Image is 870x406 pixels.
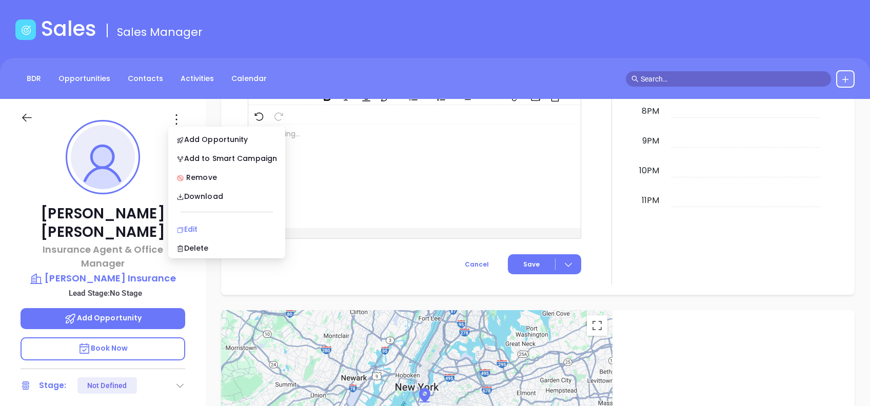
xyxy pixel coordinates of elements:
[52,70,116,87] a: Opportunities
[587,315,607,336] button: Toggle fullscreen view
[176,153,277,164] div: Add to Smart Campaign
[41,16,96,41] h1: Sales
[122,70,169,87] a: Contacts
[176,242,277,254] div: Delete
[641,73,825,85] input: Search…
[176,134,277,145] div: Add Opportunity
[39,378,67,393] div: Stage:
[268,106,287,124] span: Redo
[640,194,661,207] div: 11pm
[21,242,185,270] p: Insurance Agent & Office Manager
[21,271,185,286] a: [PERSON_NAME] Insurance
[176,224,277,235] div: Edit
[21,70,47,87] a: BDR
[225,70,273,87] a: Calendar
[64,313,142,323] span: Add Opportunity
[117,24,203,40] span: Sales Manager
[465,260,489,269] span: Cancel
[631,75,639,83] span: search
[87,377,127,394] div: Not Defined
[176,191,277,202] div: Download
[174,70,220,87] a: Activities
[71,125,135,189] img: profile-user
[176,172,277,183] div: Remove
[446,254,508,274] button: Cancel
[26,287,185,300] p: Lead Stage: No Stage
[523,260,540,269] span: Save
[170,186,283,207] a: Download
[21,205,185,241] p: [PERSON_NAME] [PERSON_NAME]
[78,343,128,353] span: Book Now
[249,106,267,124] span: Undo
[637,165,661,177] div: 10pm
[640,105,661,117] div: 8pm
[508,254,581,274] button: Save
[640,135,661,147] div: 9pm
